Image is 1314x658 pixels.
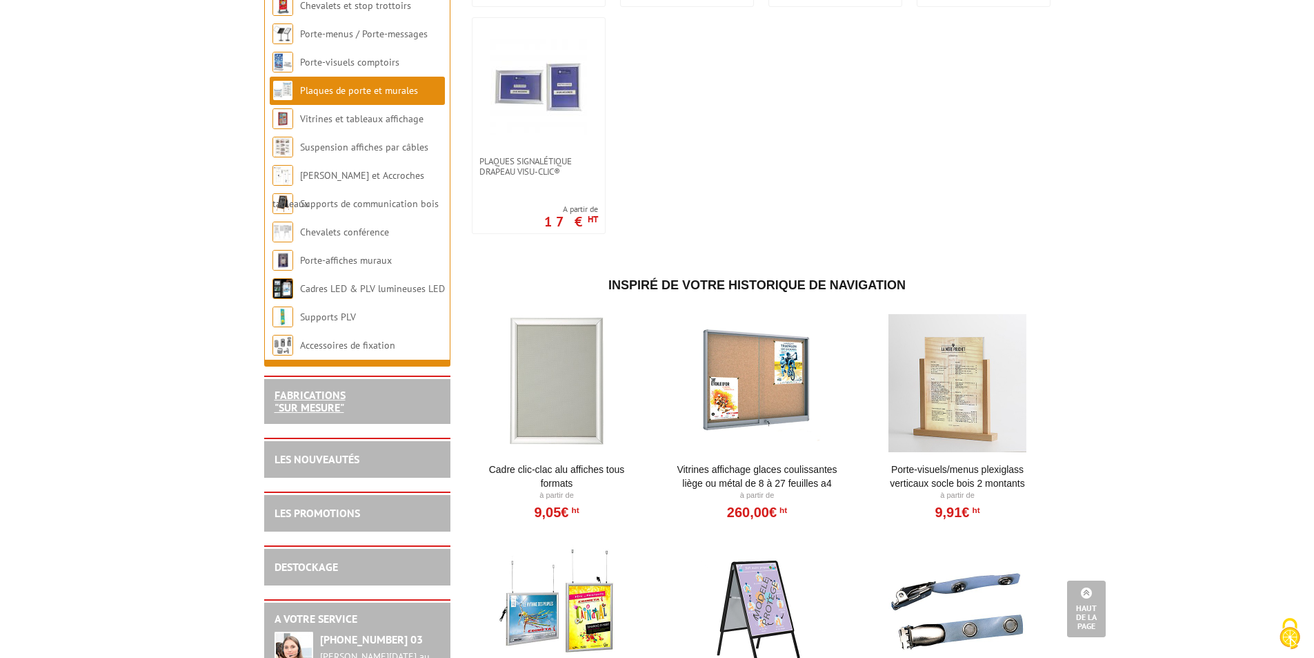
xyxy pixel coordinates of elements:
[300,141,428,153] a: Suspension affiches par câbles
[272,278,293,299] img: Cadres LED & PLV lumineuses LED
[300,311,356,323] a: Supports PLV
[490,39,587,135] img: Plaques Signalétique drapeau Visu-Clic®
[873,463,1043,490] a: Porte-Visuels/Menus Plexiglass Verticaux Socle Bois 2 Montants
[275,613,440,626] h2: A votre service
[969,505,979,515] sup: HT
[320,632,423,646] strong: [PHONE_NUMBER] 03
[1067,581,1106,637] a: Haut de la page
[544,217,598,226] p: 17 €
[672,490,842,501] p: À partir de
[727,508,787,516] a: 260,00€HT
[1273,617,1307,651] img: Cookies (fenêtre modale)
[300,56,399,68] a: Porte-visuels comptoirs
[275,506,360,520] a: LES PROMOTIONS
[873,490,1043,501] p: À partir de
[608,278,906,292] span: Inspiré de votre historique de navigation
[272,80,293,101] img: Plaques de porte et murales
[300,113,424,125] a: Vitrines et tableaux affichage
[300,282,445,295] a: Cadres LED & PLV lumineuses LED
[272,165,293,186] img: Cimaises et Accroches tableaux
[272,250,293,271] img: Porte-affiches muraux
[272,137,293,157] img: Suspension affiches par câbles
[1266,611,1314,658] button: Cookies (fenêtre modale)
[300,28,428,40] a: Porte-menus / Porte-messages
[534,508,579,516] a: 9,05€HT
[672,463,842,490] a: Vitrines affichage glaces coulissantes liège ou métal de 8 à 27 feuilles A4
[568,505,579,515] sup: HT
[272,23,293,44] img: Porte-menus / Porte-messages
[272,108,293,129] img: Vitrines et tableaux affichage
[300,339,395,351] a: Accessoires de fixation
[472,156,605,177] a: Plaques Signalétique drapeau Visu-Clic®
[544,204,598,215] span: A partir de
[275,388,346,414] a: FABRICATIONS"Sur Mesure"
[300,226,389,238] a: Chevalets conférence
[300,254,392,267] a: Porte-affiches muraux
[479,156,598,177] span: Plaques Signalétique drapeau Visu-Clic®
[300,197,439,210] a: Supports de communication bois
[275,560,338,574] a: DESTOCKAGE
[272,169,424,210] a: [PERSON_NAME] et Accroches tableaux
[272,307,293,327] img: Supports PLV
[588,213,598,225] sup: HT
[275,452,359,466] a: LES NOUVEAUTÉS
[272,335,293,356] img: Accessoires de fixation
[272,52,293,72] img: Porte-visuels comptoirs
[472,490,642,501] p: À partir de
[935,508,979,516] a: 9,91€HT
[300,84,418,97] a: Plaques de porte et murales
[777,505,787,515] sup: HT
[272,222,293,242] img: Chevalets conférence
[472,463,642,490] a: Cadre Clic-Clac Alu affiches tous formats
